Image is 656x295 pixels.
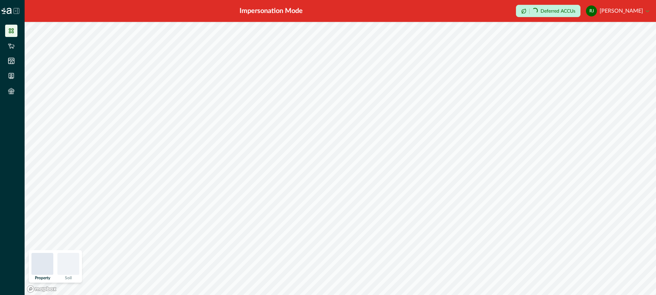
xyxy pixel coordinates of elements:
p: Deferred ACCUs [541,9,575,14]
div: Impersonation Mode [240,6,303,16]
canvas: Map [25,22,656,295]
a: Mapbox logo [27,285,57,293]
p: Soil [65,276,72,280]
button: REN JIANG[PERSON_NAME] [586,3,649,19]
img: Logo [1,8,12,14]
p: Property [35,276,50,280]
